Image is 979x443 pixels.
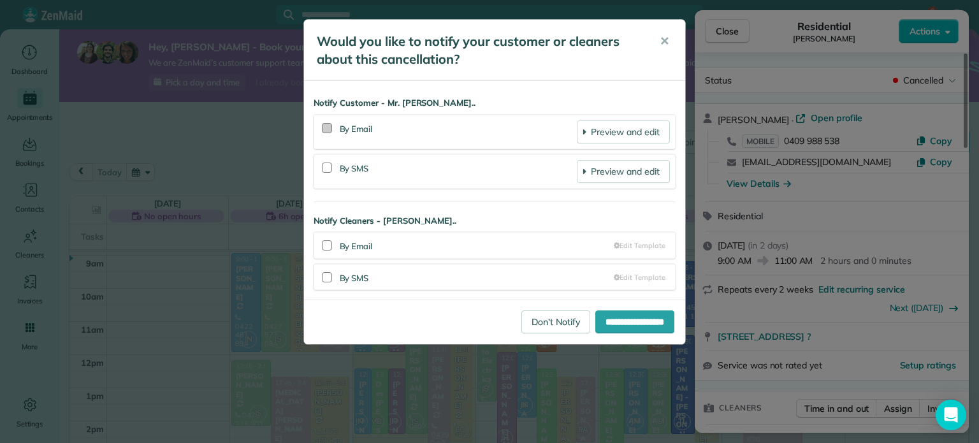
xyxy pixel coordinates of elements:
[340,238,614,253] div: By Email
[314,97,676,110] strong: Notify Customer - Mr. [PERSON_NAME]..
[521,310,590,333] a: Don't Notify
[577,120,669,143] a: Preview and edit
[340,270,614,285] div: By SMS
[317,33,642,68] h5: Would you like to notify your customer or cleaners about this cancellation?
[314,215,676,228] strong: Notify Cleaners - [PERSON_NAME]..
[660,34,669,48] span: ✕
[614,272,665,283] a: Edit Template
[577,160,669,183] a: Preview and edit
[614,240,665,251] a: Edit Template
[936,400,966,430] div: Open Intercom Messenger
[340,160,577,183] div: By SMS
[340,120,577,143] div: By Email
